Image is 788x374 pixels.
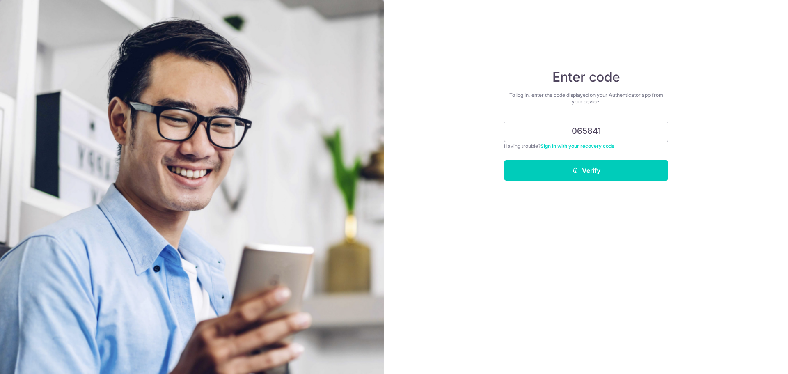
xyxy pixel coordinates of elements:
[541,143,614,149] a: Sign in with your recovery code
[504,92,668,105] div: To log in, enter the code displayed on your Authenticator app from your device.
[504,160,668,181] button: Verify
[504,69,668,85] h4: Enter code
[504,142,668,150] div: Having trouble?
[504,122,668,142] input: Enter 6 digit code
